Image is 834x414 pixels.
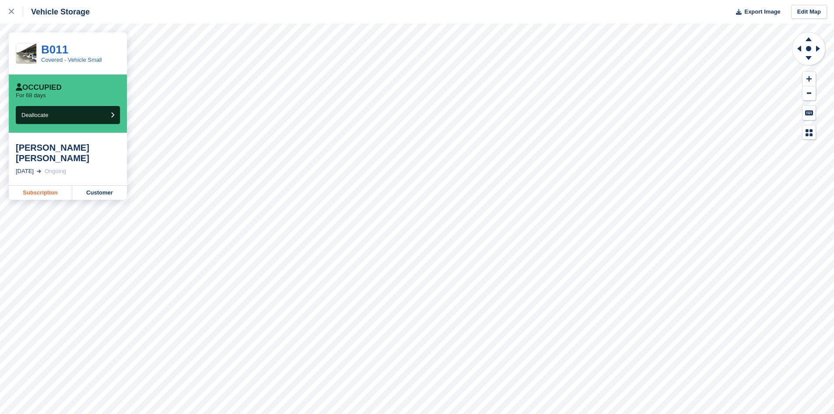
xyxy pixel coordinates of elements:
[41,43,68,56] a: B011
[16,43,36,64] img: E4081CF8065E6D51B1F355B433F9180E.jpeg
[45,167,66,176] div: Ongoing
[16,167,34,176] div: [DATE]
[16,92,46,99] p: For 68 days
[72,186,127,200] a: Customer
[16,106,120,124] button: Deallocate
[37,170,41,173] img: arrow-right-light-icn-cde0832a797a2874e46488d9cf13f60e5c3a73dbe684e267c42b8395dfbc2abf.svg
[21,112,48,118] span: Deallocate
[9,186,72,200] a: Subscription
[802,125,816,140] button: Map Legend
[791,5,827,19] a: Edit Map
[23,7,90,17] div: Vehicle Storage
[802,106,816,120] button: Keyboard Shortcuts
[744,7,780,16] span: Export Image
[16,83,62,92] div: Occupied
[41,57,102,63] a: Covered - Vehicle Small
[16,142,120,163] div: [PERSON_NAME] [PERSON_NAME]
[802,86,816,101] button: Zoom Out
[802,72,816,86] button: Zoom In
[731,5,781,19] button: Export Image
